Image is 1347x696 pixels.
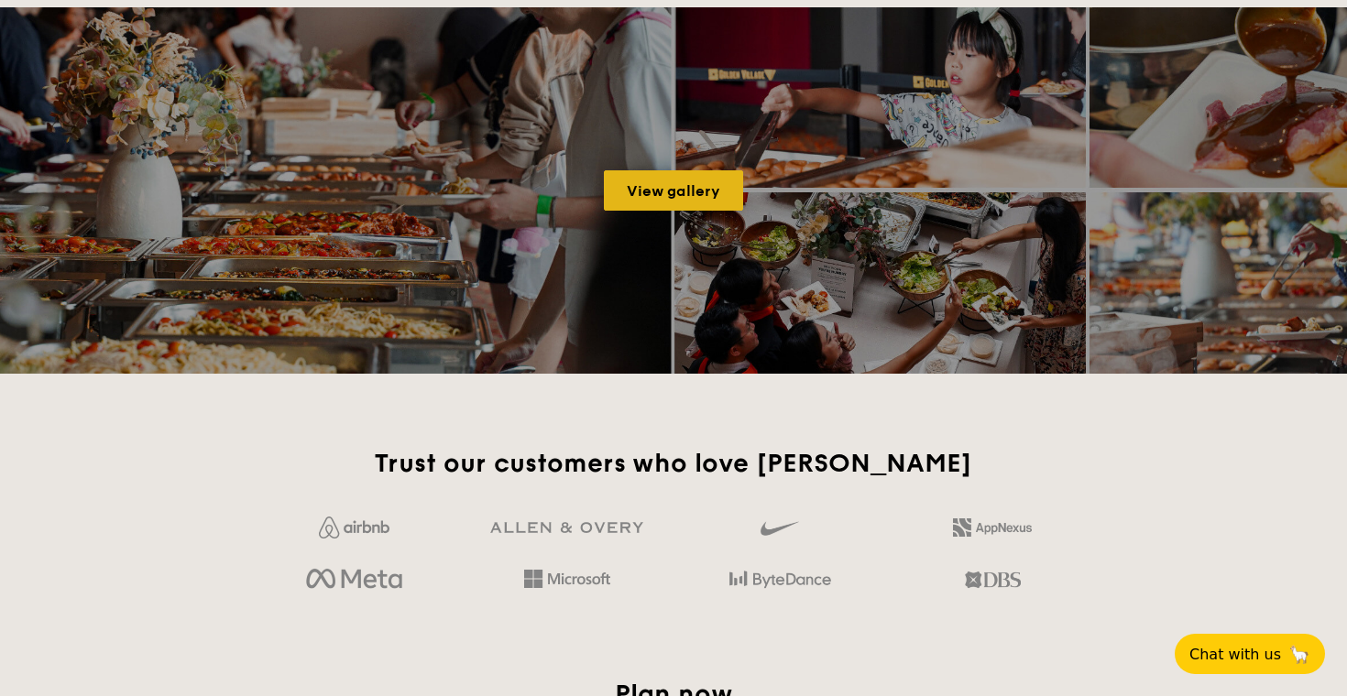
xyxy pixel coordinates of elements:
img: meta.d311700b.png [306,564,402,595]
img: dbs.a5bdd427.png [965,564,1021,595]
img: GRg3jHAAAAABJRU5ErkJggg== [490,522,643,534]
a: View gallery [604,170,743,211]
h2: Trust our customers who love [PERSON_NAME] [255,447,1091,480]
img: Jf4Dw0UUCKFd4aYAAAAASUVORK5CYII= [319,517,389,538]
img: 2L6uqdT+6BmeAFDfWP11wfMG223fXktMZIL+i+lTG25h0NjUBKOYhdW2Kn6T+C0Q7bASH2i+1JIsIulPLIv5Ss6l0e291fRVW... [953,518,1032,537]
img: gdlseuq06himwAAAABJRU5ErkJggg== [761,513,799,544]
img: Hd4TfVa7bNwuIo1gAAAAASUVORK5CYII= [524,570,610,588]
button: Chat with us🦙 [1175,634,1325,674]
img: bytedance.dc5c0c88.png [729,564,831,595]
span: Chat with us [1189,646,1281,663]
span: 🦙 [1288,644,1310,665]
